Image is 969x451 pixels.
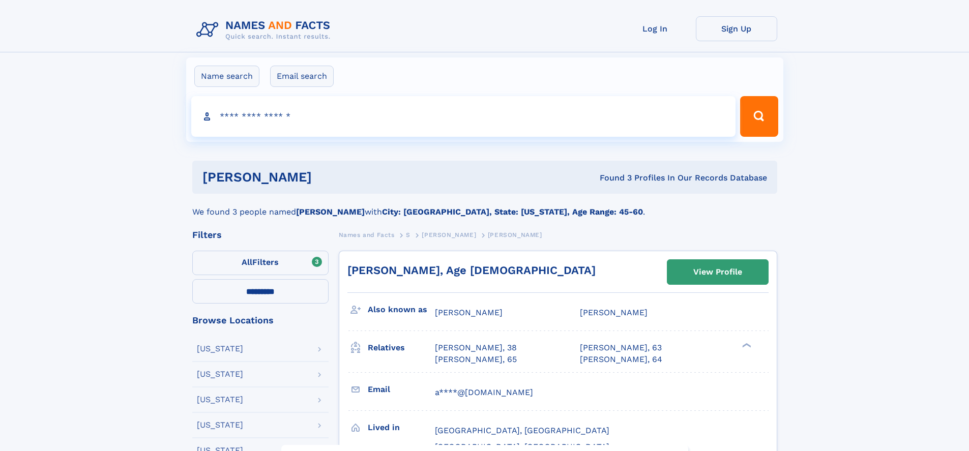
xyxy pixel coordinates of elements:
div: [US_STATE] [197,345,243,353]
a: Names and Facts [339,228,395,241]
span: [PERSON_NAME] [488,231,542,238]
div: [US_STATE] [197,421,243,429]
a: S [406,228,410,241]
div: Browse Locations [192,316,329,325]
a: [PERSON_NAME], 64 [580,354,662,365]
span: S [406,231,410,238]
b: [PERSON_NAME] [296,207,365,217]
h3: Email [368,381,435,398]
a: [PERSON_NAME] [422,228,476,241]
a: [PERSON_NAME], 63 [580,342,662,353]
span: [PERSON_NAME] [580,308,648,317]
h1: [PERSON_NAME] [202,171,456,184]
a: Sign Up [696,16,777,41]
button: Search Button [740,96,778,137]
span: [PERSON_NAME] [422,231,476,238]
div: [US_STATE] [197,370,243,378]
div: ❯ [740,342,752,349]
a: [PERSON_NAME], 38 [435,342,517,353]
input: search input [191,96,736,137]
h3: Also known as [368,301,435,318]
span: [PERSON_NAME] [435,308,503,317]
a: [PERSON_NAME], 65 [435,354,517,365]
a: [PERSON_NAME], Age [DEMOGRAPHIC_DATA] [347,264,596,277]
div: [US_STATE] [197,396,243,404]
label: Filters [192,251,329,275]
b: City: [GEOGRAPHIC_DATA], State: [US_STATE], Age Range: 45-60 [382,207,643,217]
div: View Profile [693,260,742,284]
label: Email search [270,66,334,87]
a: Log In [614,16,696,41]
div: Found 3 Profiles In Our Records Database [456,172,767,184]
span: [GEOGRAPHIC_DATA], [GEOGRAPHIC_DATA] [435,426,609,435]
h3: Lived in [368,419,435,436]
h3: Relatives [368,339,435,356]
label: Name search [194,66,259,87]
div: Filters [192,230,329,239]
span: All [242,257,252,267]
div: We found 3 people named with . [192,194,777,218]
img: Logo Names and Facts [192,16,339,44]
a: View Profile [667,260,768,284]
